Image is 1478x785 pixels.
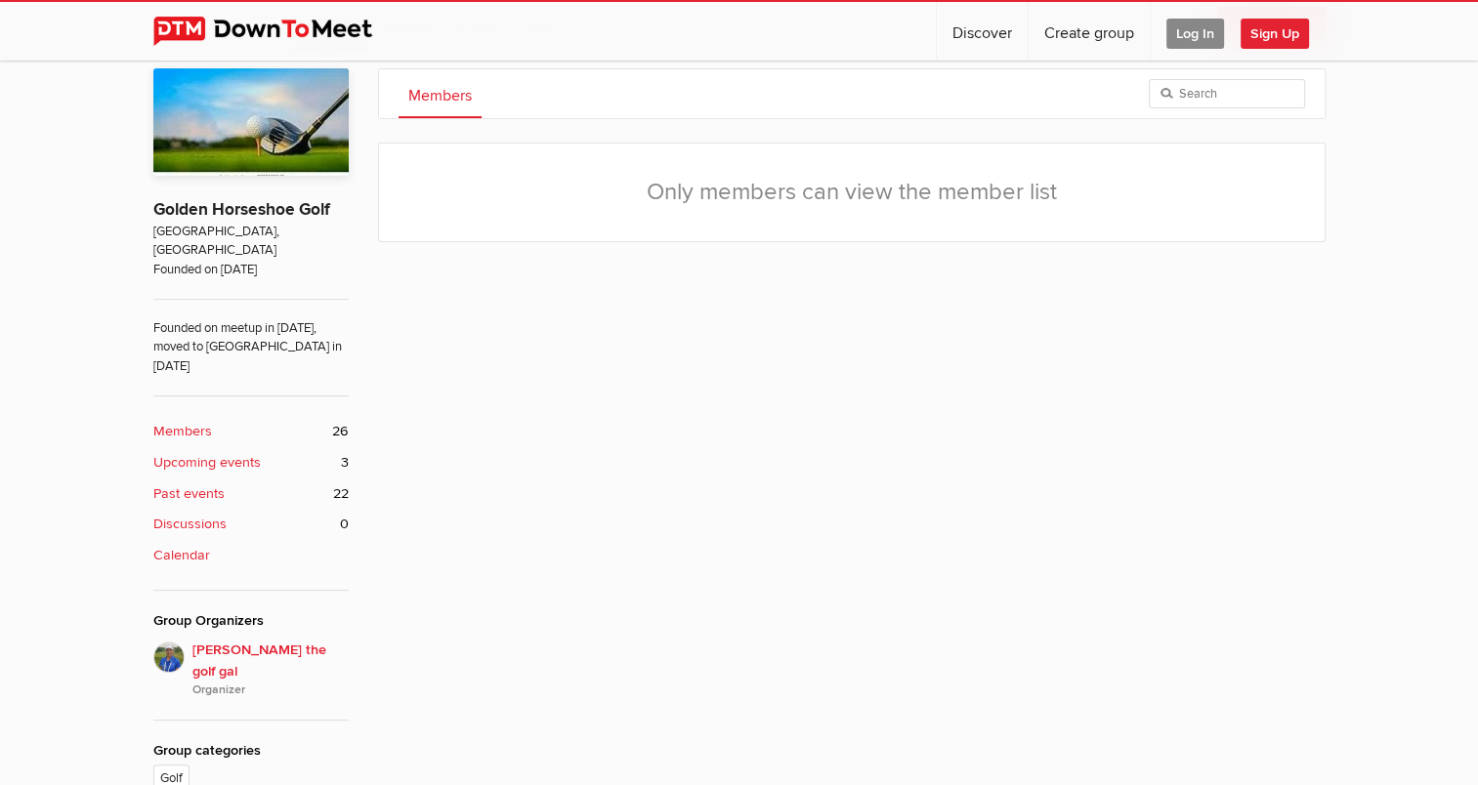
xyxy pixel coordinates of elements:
[1166,19,1224,49] span: Log In
[333,483,349,505] span: 22
[153,452,349,474] a: Upcoming events 3
[153,199,330,220] a: Golden Horseshoe Golf
[153,483,225,505] b: Past events
[153,545,210,566] b: Calendar
[153,641,185,673] img: Beth the golf gal
[153,740,349,762] div: Group categories
[192,640,349,700] span: [PERSON_NAME] the golf gal
[153,641,349,700] a: [PERSON_NAME] the golf galOrganizer
[153,483,349,505] a: Past events 22
[1241,2,1325,61] a: Sign Up
[1149,79,1305,108] input: Search
[1241,19,1309,49] span: Sign Up
[340,514,349,535] span: 0
[153,223,349,261] span: [GEOGRAPHIC_DATA], [GEOGRAPHIC_DATA]
[332,421,349,442] span: 26
[153,421,212,442] b: Members
[399,69,482,118] a: Members
[153,610,349,632] div: Group Organizers
[153,17,402,46] img: DownToMeet
[379,144,1325,241] div: Only members can view the member list
[153,299,349,376] span: Founded on meetup in [DATE], moved to [GEOGRAPHIC_DATA] in [DATE]
[153,514,227,535] b: Discussions
[153,68,349,176] img: Golden Horseshoe Golf
[1029,2,1150,61] a: Create group
[192,682,349,699] i: Organizer
[341,452,349,474] span: 3
[153,261,349,279] span: Founded on [DATE]
[153,514,349,535] a: Discussions 0
[153,421,349,442] a: Members 26
[937,2,1028,61] a: Discover
[1151,2,1240,61] a: Log In
[153,452,261,474] b: Upcoming events
[153,545,349,566] a: Calendar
